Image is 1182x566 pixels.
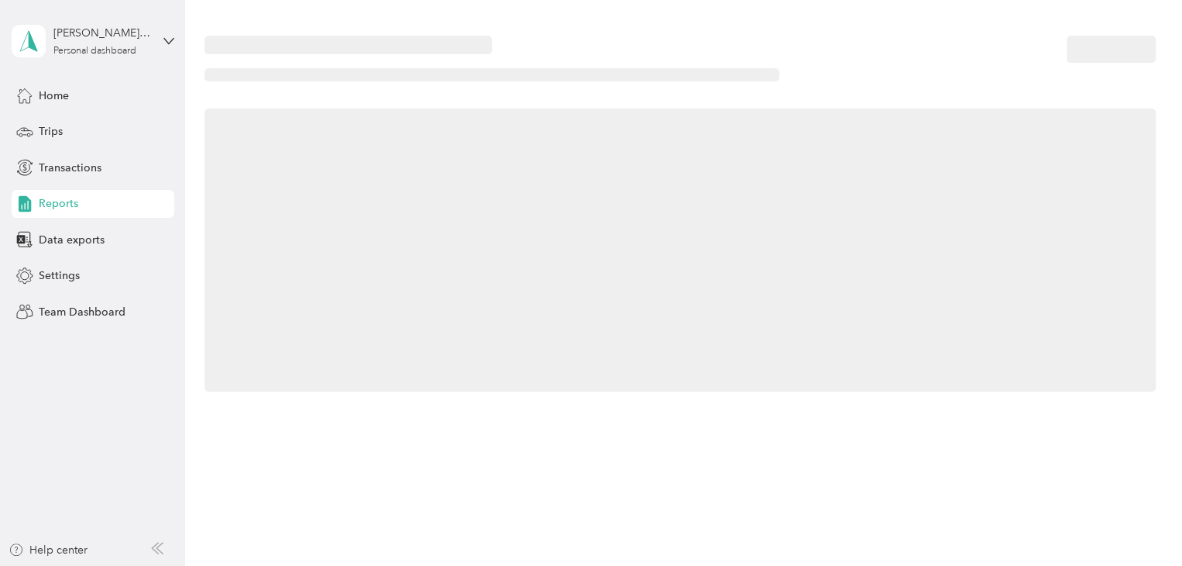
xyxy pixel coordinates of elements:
[39,160,101,176] span: Transactions
[39,123,63,140] span: Trips
[39,267,80,284] span: Settings
[53,47,136,56] div: Personal dashboard
[1095,479,1182,566] iframe: Everlance-gr Chat Button Frame
[39,195,78,212] span: Reports
[9,542,88,558] button: Help center
[39,232,105,248] span: Data exports
[39,88,69,104] span: Home
[53,25,150,41] div: [PERSON_NAME][EMAIL_ADDRESS][PERSON_NAME][DOMAIN_NAME]
[39,304,125,320] span: Team Dashboard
